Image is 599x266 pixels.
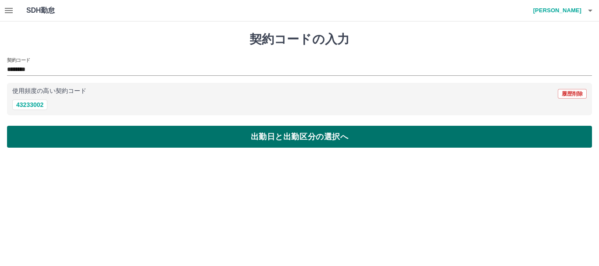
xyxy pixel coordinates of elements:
h2: 契約コード [7,57,30,64]
p: 使用頻度の高い契約コード [12,88,86,94]
button: 履歴削除 [558,89,587,99]
button: 43233002 [12,99,47,110]
button: 出勤日と出勤区分の選択へ [7,126,592,148]
h1: 契約コードの入力 [7,32,592,47]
